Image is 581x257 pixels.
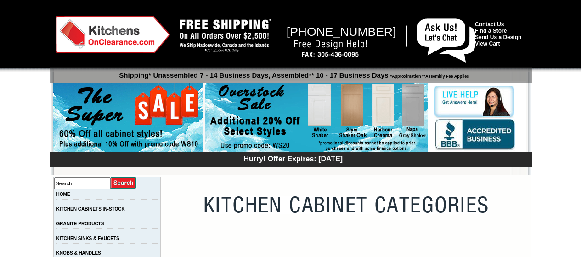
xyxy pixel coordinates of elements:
a: HOME [56,192,70,197]
a: Send Us a Design [475,34,521,40]
input: Submit [111,177,137,189]
p: Shipping* Unassembled 7 - 14 Business Days, Assembled** 10 - 17 Business Days [54,67,532,79]
a: KITCHEN CABINETS IN-STOCK [56,206,125,211]
a: KNOBS & HANDLES [56,251,101,256]
a: KITCHEN SINKS & FAUCETS [56,236,119,241]
div: Hurry! Offer Expires: [DATE] [54,154,532,163]
span: [PHONE_NUMBER] [287,25,396,39]
img: Kitchens on Clearance Logo [56,16,170,53]
a: GRANITE PRODUCTS [56,221,104,226]
a: View Cart [475,40,500,47]
a: Contact Us [475,21,504,28]
span: *Approximation **Assembly Fee Applies [389,72,469,79]
a: Find a Store [475,28,507,34]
